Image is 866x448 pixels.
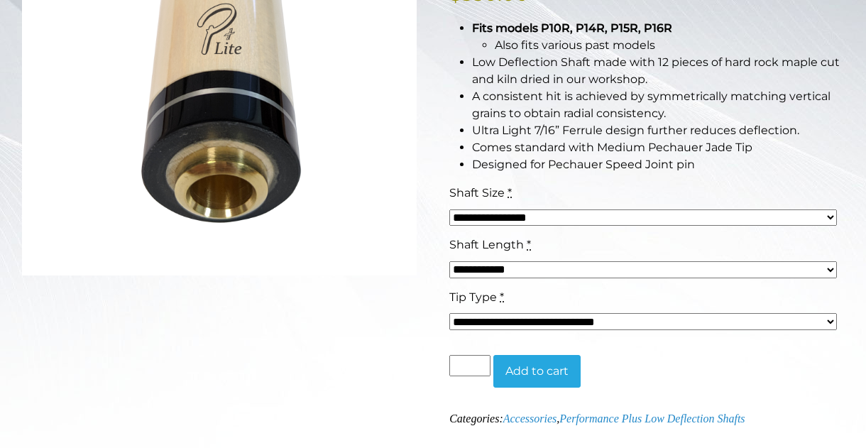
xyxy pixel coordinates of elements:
[472,122,844,139] li: Ultra Light 7/16” Ferrule design further reduces deflection.
[472,88,844,122] li: A consistent hit is achieved by symmetrically matching vertical grains to obtain radial consistency.
[472,156,844,173] li: Designed for Pechauer Speed Joint pin
[503,413,557,425] a: Accessories
[495,37,844,54] li: Also fits various past models
[493,355,581,388] button: Add to cart
[472,21,672,35] strong: Fits models P10R, P14R, P15R, P16R
[527,238,531,251] abbr: required
[449,355,490,376] input: Product quantity
[449,186,505,200] span: Shaft Size
[500,290,504,304] abbr: required
[449,290,497,304] span: Tip Type
[472,139,844,156] li: Comes standard with Medium Pechauer Jade Tip
[449,238,524,251] span: Shaft Length
[559,413,745,425] a: Performance Plus Low Deflection Shafts
[508,186,512,200] abbr: required
[472,54,844,88] li: Low Deflection Shaft made with 12 pieces of hard rock maple cut and kiln dried in our workshop.
[449,413,745,425] span: Categories: ,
